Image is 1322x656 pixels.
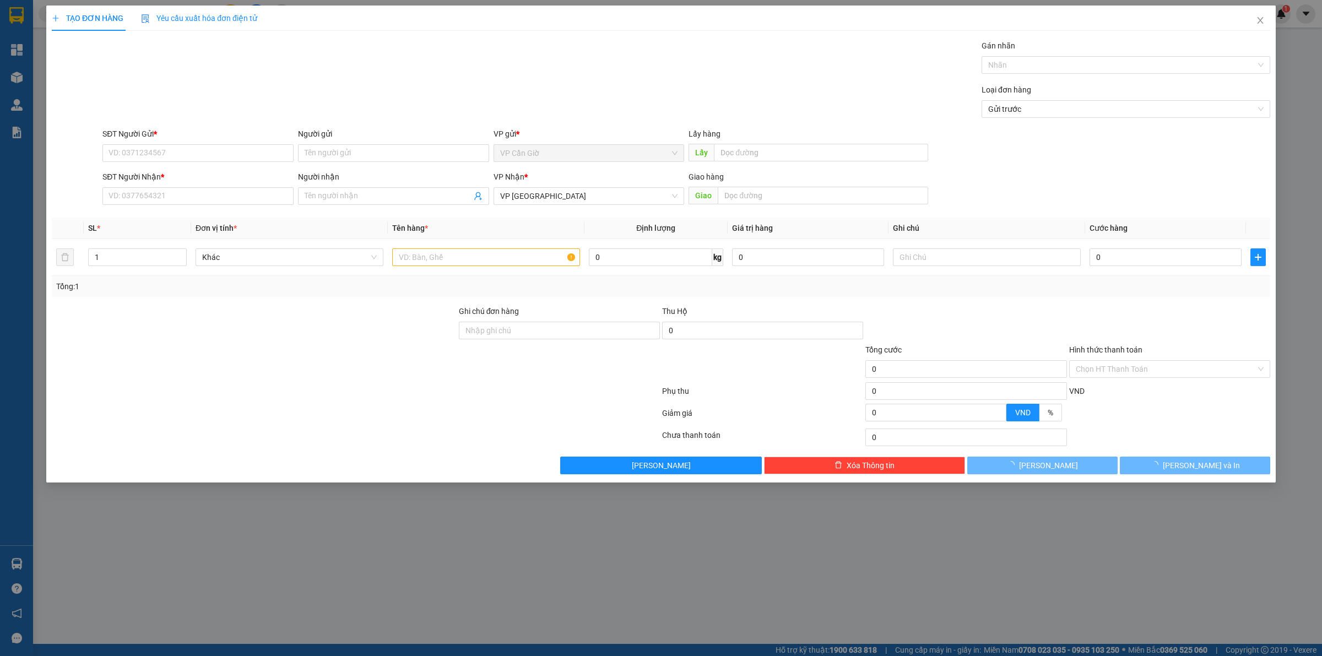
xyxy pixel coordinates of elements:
span: Lấy hàng [689,129,720,138]
b: Gửi khách hàng [68,16,109,68]
button: plus [1250,248,1266,266]
span: VP Nhận [494,172,524,181]
span: [PERSON_NAME] và In [1163,459,1240,471]
span: Đơn vị tính [196,224,237,232]
span: plus [1251,253,1265,262]
div: Giảm giá [661,407,864,426]
div: SĐT Người Gửi [102,128,294,140]
input: 0 [732,248,884,266]
span: loading [1007,461,1019,469]
span: Yêu cầu xuất hóa đơn điện tử [141,14,257,23]
input: VD: Bàn, Ghế [392,248,580,266]
div: VP gửi [494,128,685,140]
th: Ghi chú [888,218,1085,239]
button: [PERSON_NAME] và In [1120,457,1270,474]
button: Close [1245,6,1276,36]
input: Dọc đường [714,144,928,161]
label: Ghi chú đơn hàng [459,307,519,316]
b: Thành Phúc Bus [14,71,56,123]
button: [PERSON_NAME] [560,457,761,474]
button: delete [56,248,74,266]
span: Lấy [689,144,714,161]
img: logo.jpg [14,14,69,69]
label: Gán nhãn [982,41,1015,50]
span: delete [835,461,842,470]
span: [PERSON_NAME] [632,459,691,471]
div: Người nhận [298,171,489,183]
div: Phụ thu [661,385,864,404]
label: Loại đơn hàng [982,85,1031,94]
div: Chưa thanh toán [661,429,864,448]
span: [PERSON_NAME] [1019,459,1078,471]
div: Người gửi [298,128,489,140]
span: VND [1069,387,1085,395]
span: Cước hàng [1090,224,1128,232]
input: Ghi chú đơn hàng [459,322,660,339]
span: Giao [689,187,718,204]
span: Tên hàng [392,224,428,232]
span: Tổng cước [865,345,902,354]
button: deleteXóa Thông tin [764,457,965,474]
input: Dọc đường [718,187,928,204]
span: close [1256,16,1265,25]
span: Định lượng [636,224,675,232]
input: Ghi Chú [893,248,1081,266]
div: Tổng: 1 [56,280,510,292]
label: Hình thức thanh toán [1069,345,1142,354]
span: VP Sài Gòn [500,188,678,204]
span: Khác [202,249,377,265]
span: SL [88,224,97,232]
span: VP Cần Giờ [500,145,678,161]
span: Thu Hộ [662,307,687,316]
span: VND [1015,408,1031,417]
span: TẠO ĐƠN HÀNG [52,14,123,23]
button: [PERSON_NAME] [967,457,1118,474]
img: icon [141,14,150,23]
span: user-add [474,192,483,200]
span: kg [712,248,723,266]
span: Xóa Thông tin [847,459,895,471]
div: SĐT Người Nhận [102,171,294,183]
span: plus [52,14,59,22]
span: Gửi trước [988,101,1264,117]
span: loading [1151,461,1163,469]
span: Giá trị hàng [732,224,773,232]
span: Giao hàng [689,172,724,181]
span: % [1048,408,1053,417]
